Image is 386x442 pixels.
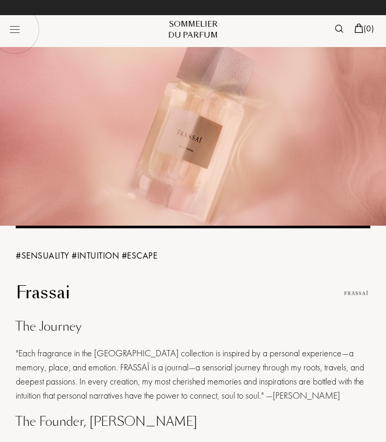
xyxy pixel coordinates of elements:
[16,413,370,431] div: The Founder, [PERSON_NAME]
[342,278,370,307] img: Logo Frassai
[72,250,122,261] span: # INTUITION
[158,19,229,30] div: Sommelier
[335,25,344,33] img: search_icn.svg
[158,30,229,41] div: du Parfum
[16,278,282,307] h1: Frassai
[355,24,363,33] img: cart.svg
[364,23,374,34] span: ( 0 )
[16,250,72,261] span: # SENSUALITY
[16,318,370,336] div: The Journey
[16,346,370,402] div: "Each fragrance in the [GEOGRAPHIC_DATA] collection is inspired by a personal experience—​a ​memo...
[122,250,158,261] span: # ESCAPE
